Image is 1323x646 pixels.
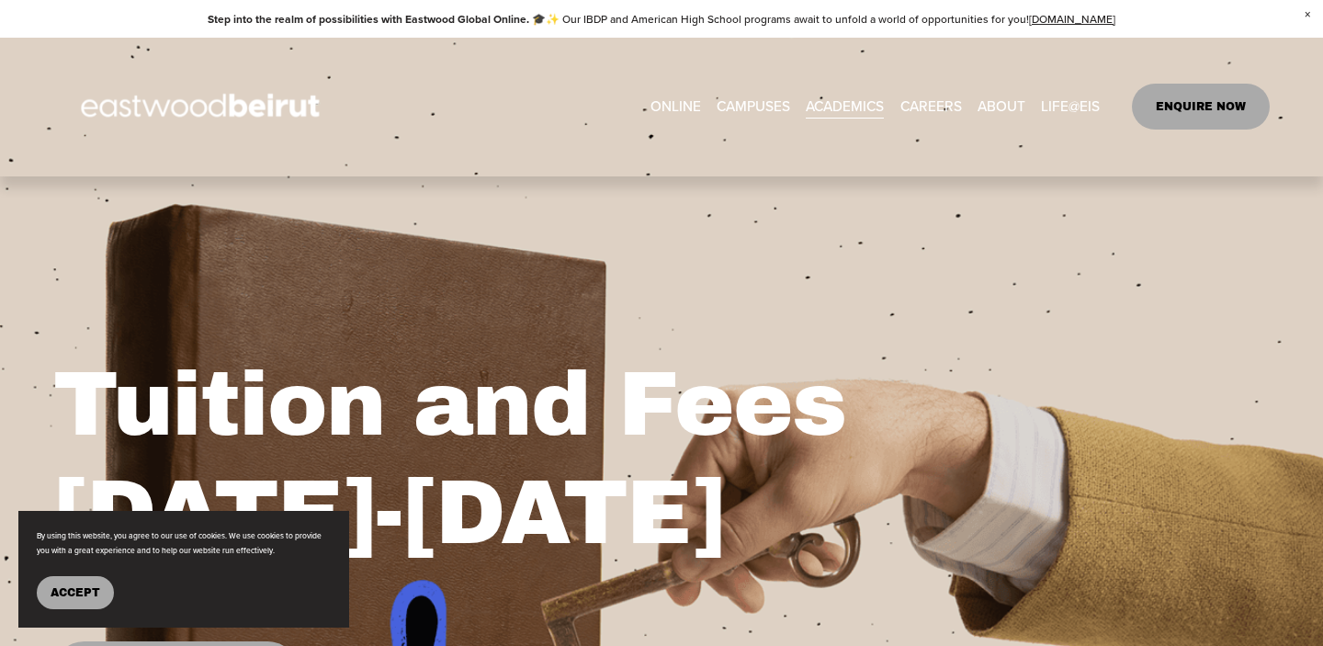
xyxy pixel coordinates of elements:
[1132,84,1271,130] a: ENQUIRE NOW
[18,511,349,628] section: Cookie banner
[53,351,964,568] h1: Tuition and Fees [DATE]-[DATE]
[53,60,353,153] img: EastwoodIS Global Site
[806,93,884,121] a: folder dropdown
[806,94,884,119] span: ACADEMICS
[37,529,331,558] p: By using this website, you agree to our use of cookies. We use cookies to provide you with a grea...
[978,94,1025,119] span: ABOUT
[1029,11,1115,27] a: [DOMAIN_NAME]
[978,93,1025,121] a: folder dropdown
[1041,93,1100,121] a: folder dropdown
[37,576,114,609] button: Accept
[717,93,790,121] a: folder dropdown
[650,93,701,121] a: ONLINE
[51,586,100,599] span: Accept
[717,94,790,119] span: CAMPUSES
[1041,94,1100,119] span: LIFE@EIS
[900,93,962,121] a: CAREERS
